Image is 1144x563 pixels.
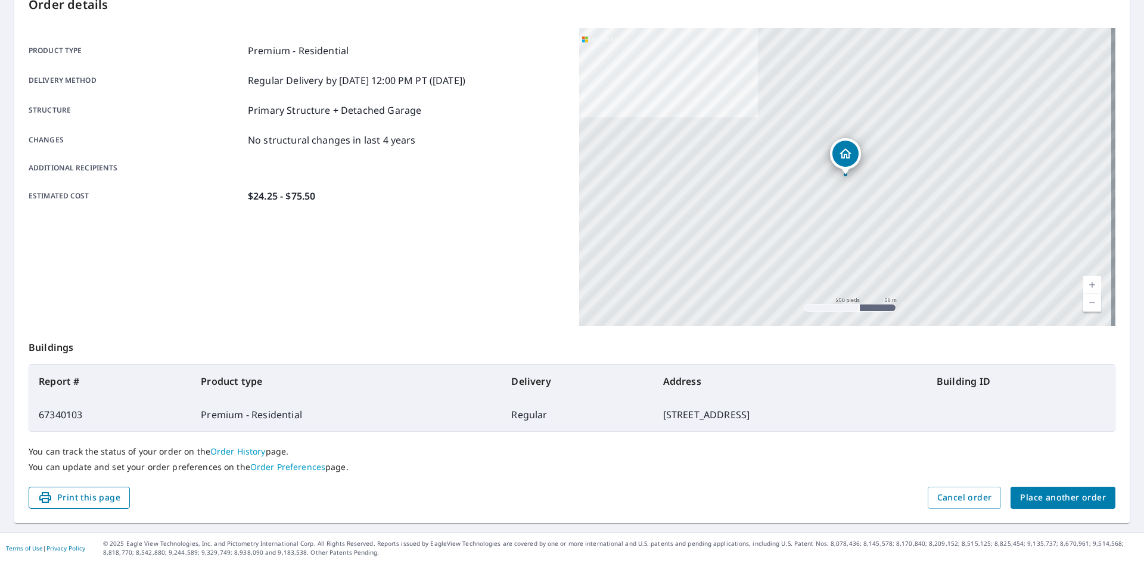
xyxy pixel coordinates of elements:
[29,462,1115,472] p: You can update and set your order preferences on the page.
[248,189,315,203] p: $24.25 - $75.50
[248,103,421,117] p: Primary Structure + Detached Garage
[830,138,861,175] div: Dropped pin, building 1, Residential property, 3251 DES BLÉS D'OR TERREBONNE QC J7M1T2
[191,398,502,431] td: Premium - Residential
[29,446,1115,457] p: You can track the status of your order on the page.
[502,365,653,398] th: Delivery
[1083,276,1101,294] a: Niveau actuel 17, Effectuer un zoom avant
[6,544,43,552] a: Terms of Use
[6,545,85,552] p: |
[1083,294,1101,312] a: Niveau actuel 17, Effectuer un zoom arrière
[1011,487,1115,509] button: Place another order
[937,490,992,505] span: Cancel order
[29,189,243,203] p: Estimated cost
[29,73,243,88] p: Delivery method
[248,133,416,147] p: No structural changes in last 4 years
[927,365,1115,398] th: Building ID
[191,365,502,398] th: Product type
[29,43,243,58] p: Product type
[654,365,927,398] th: Address
[29,365,191,398] th: Report #
[1020,490,1106,505] span: Place another order
[29,487,130,509] button: Print this page
[46,544,85,552] a: Privacy Policy
[29,163,243,173] p: Additional recipients
[654,398,927,431] td: [STREET_ADDRESS]
[928,487,1002,509] button: Cancel order
[248,43,349,58] p: Premium - Residential
[29,326,1115,364] p: Buildings
[250,461,325,472] a: Order Preferences
[29,133,243,147] p: Changes
[38,490,120,505] span: Print this page
[248,73,465,88] p: Regular Delivery by [DATE] 12:00 PM PT ([DATE])
[103,539,1138,557] p: © 2025 Eagle View Technologies, Inc. and Pictometry International Corp. All Rights Reserved. Repo...
[29,398,191,431] td: 67340103
[210,446,266,457] a: Order History
[29,103,243,117] p: Structure
[502,398,653,431] td: Regular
